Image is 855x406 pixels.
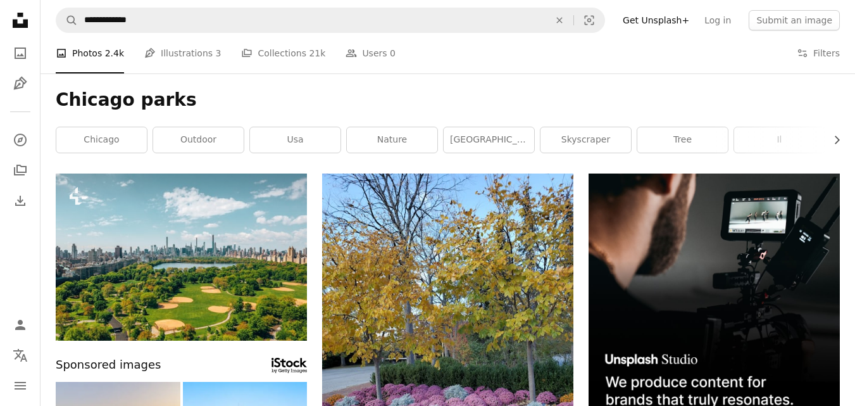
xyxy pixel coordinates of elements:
a: il [734,127,825,153]
a: Collections 21k [241,33,325,73]
a: Log in / Sign up [8,312,33,338]
button: Menu [8,373,33,398]
a: Users 0 [346,33,396,73]
span: 3 [216,46,222,60]
button: Visual search [574,8,604,32]
span: 21k [309,46,325,60]
a: Explore [8,127,33,153]
button: Submit an image [749,10,840,30]
a: An aerial view of the Central Park in Manhattan, New York City surrounded by skyscrapers [56,251,307,263]
a: Collections [8,158,33,183]
span: Sponsored images [56,356,161,374]
button: Filters [797,33,840,73]
a: Illustrations [8,71,33,96]
a: Home — Unsplash [8,8,33,35]
img: An aerial view of the Central Park in Manhattan, New York City surrounded by skyscrapers [56,174,307,341]
h1: Chicago parks [56,89,840,111]
button: Search Unsplash [56,8,78,32]
a: skyscraper [540,127,631,153]
a: outdoor [153,127,244,153]
a: Photos [8,41,33,66]
a: Download History [8,188,33,213]
a: nature [347,127,437,153]
a: a bunch of flowers that are in a flower bed [322,335,573,346]
a: chicago [56,127,147,153]
a: Illustrations 3 [144,33,221,73]
a: Get Unsplash+ [615,10,697,30]
a: Log in [697,10,739,30]
button: Clear [546,8,573,32]
button: scroll list to the right [825,127,840,153]
a: [GEOGRAPHIC_DATA] [444,127,534,153]
form: Find visuals sitewide [56,8,605,33]
button: Language [8,343,33,368]
a: tree [637,127,728,153]
a: usa [250,127,340,153]
span: 0 [390,46,396,60]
